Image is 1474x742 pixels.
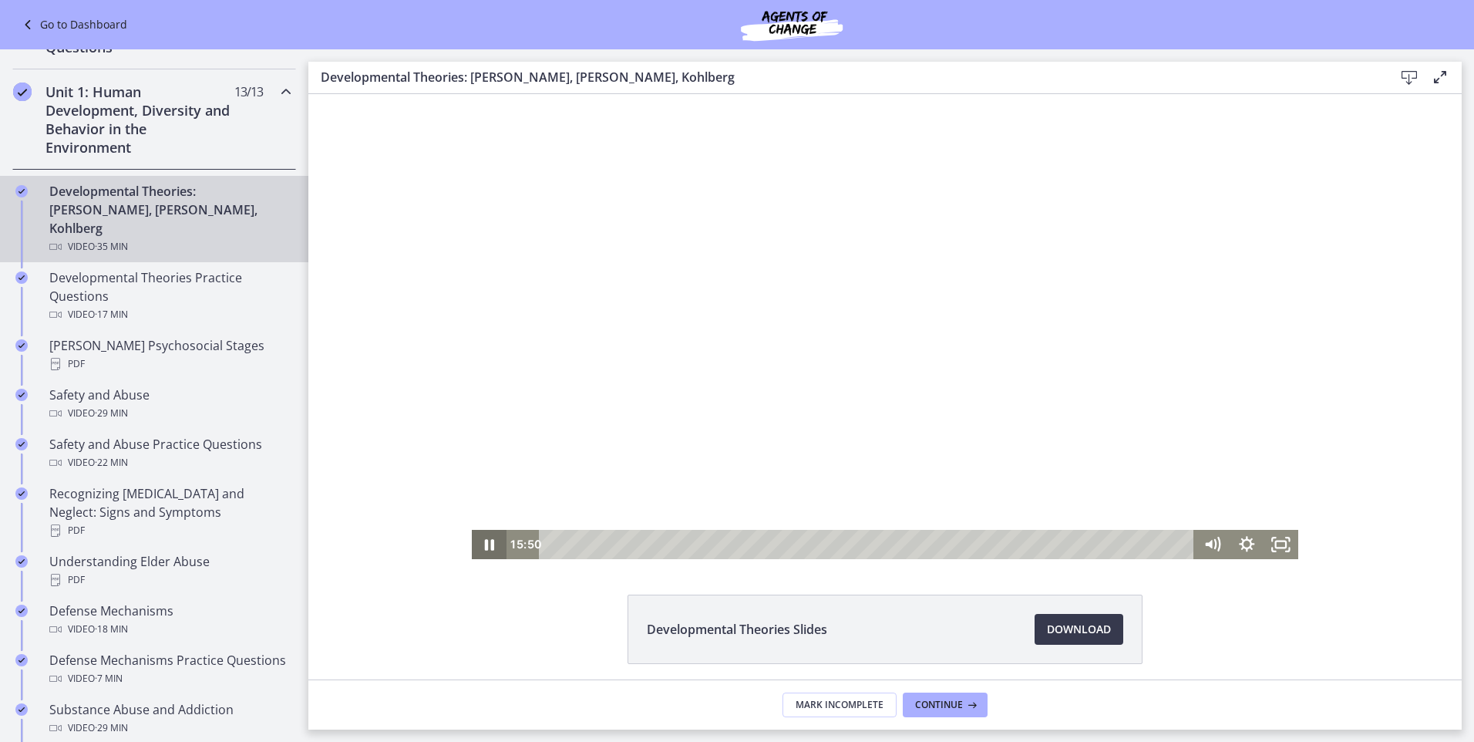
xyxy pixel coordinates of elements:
div: Safety and Abuse Practice Questions [49,435,290,472]
div: Video [49,305,290,324]
div: Video [49,238,290,256]
div: Understanding Elder Abuse [49,552,290,589]
i: Completed [15,555,28,568]
div: PDF [49,355,290,373]
div: Defense Mechanisms Practice Questions [49,651,290,688]
div: Defense Mechanisms [49,602,290,639]
i: Completed [15,703,28,716]
span: 13 / 13 [234,83,263,101]
div: Recognizing [MEDICAL_DATA] and Neglect: Signs and Symptoms [49,484,290,540]
button: Mute [887,436,921,465]
span: · 17 min [95,305,128,324]
span: Download [1047,620,1111,639]
div: Safety and Abuse [49,386,290,423]
iframe: Video Lesson [308,94,1462,559]
a: Go to Dashboard [19,15,127,34]
i: Completed [15,438,28,450]
div: PDF [49,571,290,589]
div: Video [49,620,290,639]
button: Continue [903,693,988,717]
div: [PERSON_NAME] Psychosocial Stages [49,336,290,373]
i: Completed [15,654,28,666]
h2: Unit 1: Human Development, Diversity and Behavior in the Environment [45,83,234,157]
i: Completed [15,339,28,352]
button: Mark Incomplete [782,693,897,717]
span: Mark Incomplete [796,699,883,711]
span: · 18 min [95,620,128,639]
i: Completed [15,185,28,197]
i: Completed [15,605,28,617]
span: Developmental Theories Slides [647,620,827,639]
div: Video [49,454,290,472]
a: Download [1035,614,1123,645]
span: · 35 min [95,238,128,256]
img: Agents of Change [699,6,884,43]
i: Completed [15,389,28,401]
span: · 7 min [95,669,123,688]
span: · 29 min [95,719,128,737]
div: Video [49,404,290,423]
div: PDF [49,521,290,540]
div: Developmental Theories Practice Questions [49,268,290,324]
button: Fullscreen [955,436,990,465]
i: Completed [13,83,32,101]
div: Developmental Theories: [PERSON_NAME], [PERSON_NAME], Kohlberg [49,182,290,256]
button: Show settings menu [921,436,956,465]
div: Substance Abuse and Addiction [49,700,290,737]
i: Completed [15,487,28,500]
span: · 29 min [95,404,128,423]
i: Completed [15,272,28,284]
span: Continue [915,699,963,711]
div: Video [49,669,290,688]
span: · 22 min [95,454,128,472]
h3: Developmental Theories: [PERSON_NAME], [PERSON_NAME], Kohlberg [321,68,1369,86]
div: Video [49,719,290,737]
